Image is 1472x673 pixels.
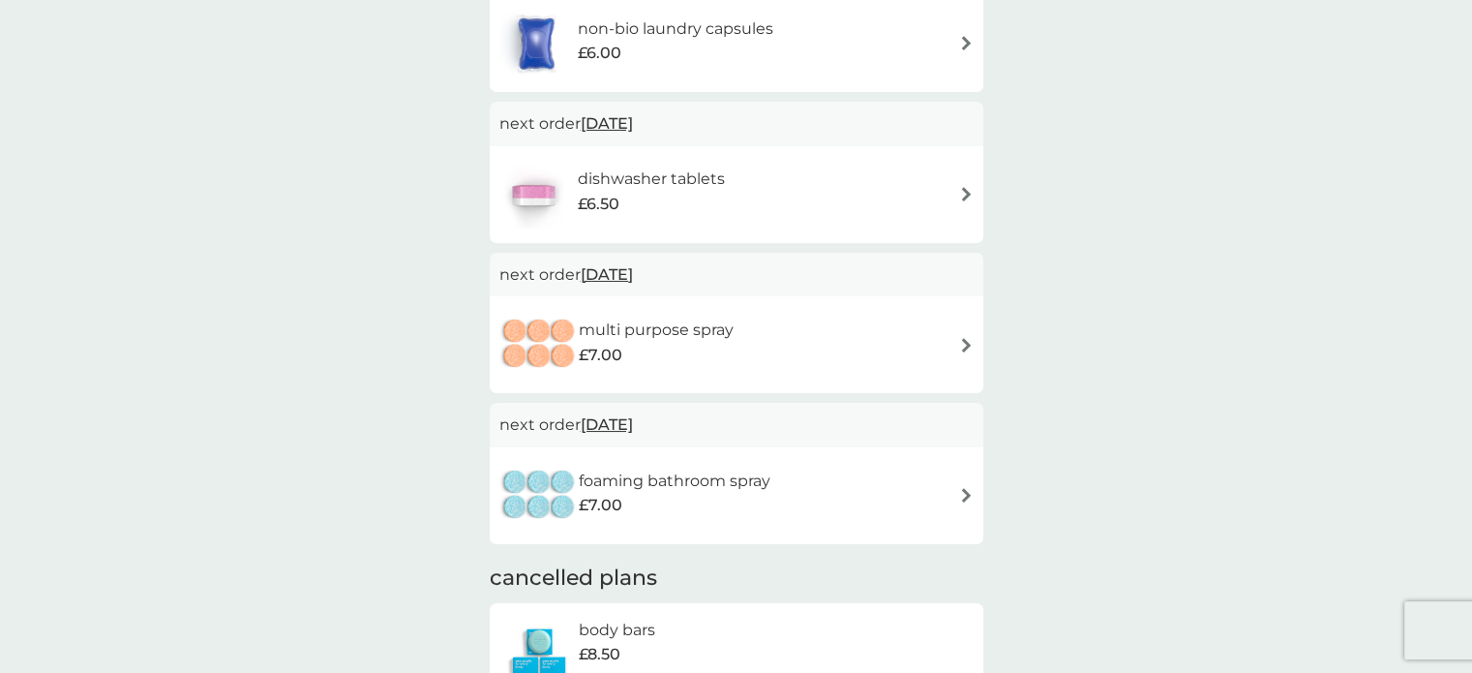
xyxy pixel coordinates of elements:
h6: body bars [579,618,781,643]
span: [DATE] [581,406,633,444]
p: next order [499,413,974,438]
span: [DATE] [581,105,633,142]
h6: non-bio laundry capsules [578,16,773,42]
span: £6.00 [578,41,621,66]
img: arrow right [959,488,974,503]
p: next order [499,111,974,137]
img: non-bio laundry capsules [499,10,573,77]
h6: foaming bathroom spray [579,469,770,494]
span: £7.00 [579,493,622,518]
span: £7.00 [579,343,622,368]
span: [DATE] [581,256,633,293]
p: next order [499,262,974,288]
img: arrow right [959,36,974,50]
img: foaming bathroom spray [499,462,579,530]
span: £8.50 [579,642,620,667]
h2: cancelled plans [490,564,983,594]
img: arrow right [959,187,974,201]
img: multi purpose spray [499,311,579,379]
h6: dishwasher tablets [578,167,725,192]
h6: multi purpose spray [579,318,734,343]
span: £6.50 [578,192,619,217]
img: dishwasher tablets [499,161,567,229]
img: arrow right [959,338,974,352]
